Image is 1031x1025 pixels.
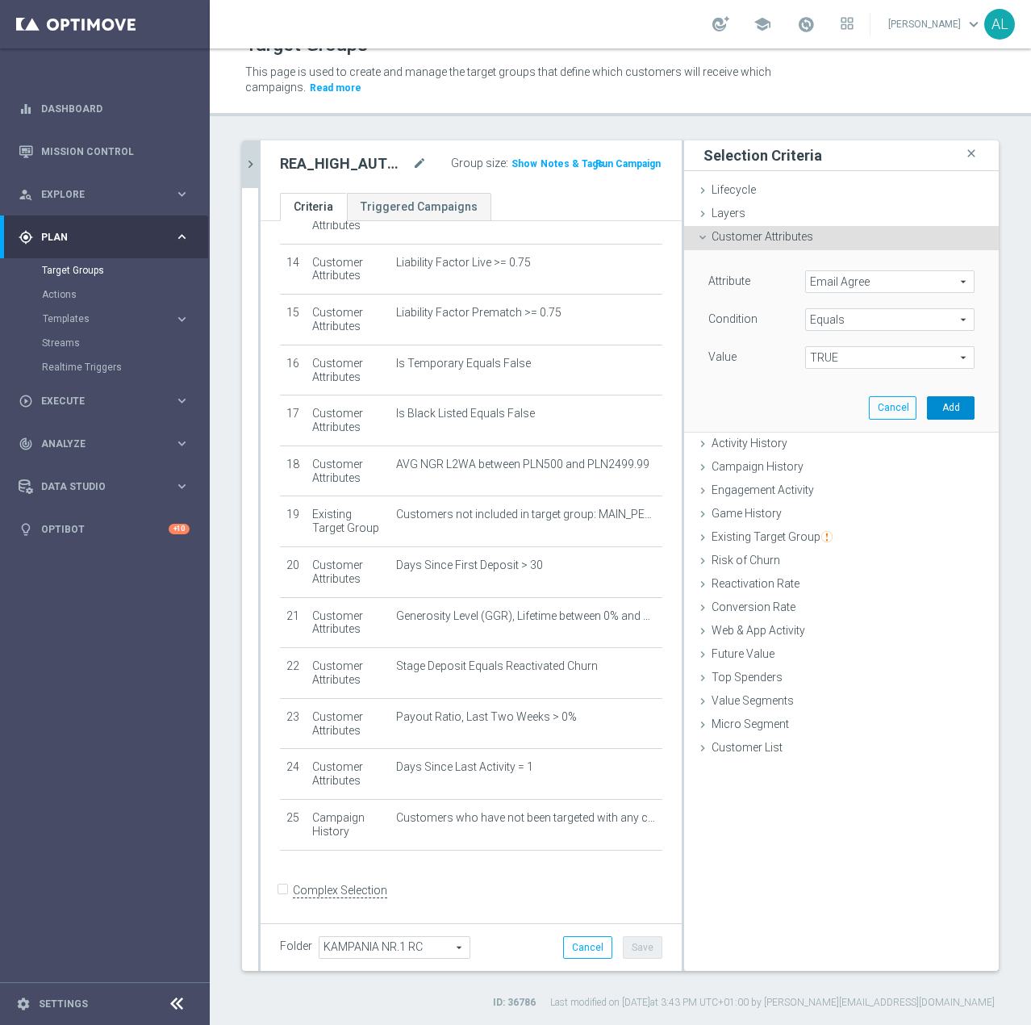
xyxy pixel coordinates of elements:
[451,157,506,170] label: Group size
[43,314,174,324] div: Templates
[280,295,306,345] td: 15
[869,396,916,419] button: Cancel
[306,648,390,699] td: Customer Attributes
[19,437,174,451] div: Analyze
[594,155,662,173] button: Run Campaign
[280,800,306,851] td: 25
[18,480,190,493] div: Data Studio keyboard_arrow_right
[712,717,789,730] span: Micro Segment
[396,811,656,825] span: Customers who have not been targeted with any campaign while a member of one or more of the 8 spe...
[308,79,363,97] button: Read more
[39,999,88,1009] a: Settings
[42,331,208,355] div: Streams
[293,883,387,898] label: Complex Selection
[753,15,771,33] span: school
[18,188,190,201] button: person_search Explore keyboard_arrow_right
[18,231,190,244] button: gps_fixed Plan keyboard_arrow_right
[19,187,174,202] div: Explore
[396,407,535,420] span: Is Black Listed Equals False
[712,741,783,754] span: Customer List
[41,482,174,492] span: Data Studio
[19,394,174,408] div: Execute
[712,671,783,684] span: Top Spenders
[563,936,612,959] button: Cancel
[42,307,208,331] div: Templates
[396,306,561,320] span: Liability Factor Prematch >= 0.75
[18,437,190,450] button: track_changes Analyze keyboard_arrow_right
[19,479,174,494] div: Data Studio
[306,295,390,345] td: Customer Attributes
[712,554,780,567] span: Risk of Churn
[550,996,995,1010] label: Last modified on [DATE] at 3:43 PM UTC+01:00 by [PERSON_NAME][EMAIL_ADDRESS][DOMAIN_NAME]
[19,394,33,408] i: play_circle_outline
[306,446,390,496] td: Customer Attributes
[396,357,531,370] span: Is Temporary Equals False
[19,230,33,245] i: gps_fixed
[493,996,536,1010] label: ID: 36786
[306,395,390,446] td: Customer Attributes
[174,229,190,245] i: keyboard_arrow_right
[623,936,662,959] button: Save
[42,282,208,307] div: Actions
[708,349,737,364] label: Value
[41,439,174,449] span: Analyze
[242,140,258,188] button: chevron_right
[280,597,306,648] td: 21
[396,760,533,774] span: Days Since Last Activity = 1
[712,647,774,660] span: Future Value
[712,530,833,543] span: Existing Target Group
[306,345,390,395] td: Customer Attributes
[280,395,306,446] td: 17
[41,396,174,406] span: Execute
[965,15,983,33] span: keyboard_arrow_down
[42,361,168,374] a: Realtime Triggers
[712,507,782,520] span: Game History
[280,939,312,953] label: Folder
[18,395,190,408] div: play_circle_outline Execute keyboard_arrow_right
[18,102,190,115] button: equalizer Dashboard
[174,312,190,327] i: keyboard_arrow_right
[396,609,656,623] span: Generosity Level (GGR), Lifetime between 0% and 100%
[280,698,306,749] td: 23
[280,749,306,800] td: 24
[42,264,168,277] a: Target Groups
[19,522,33,537] i: lightbulb
[42,258,208,282] div: Target Groups
[396,458,649,471] span: AVG NGR L2WA between PLN500 and PLN2499.99
[42,312,190,325] div: Templates keyboard_arrow_right
[41,190,174,199] span: Explore
[963,143,979,165] i: close
[712,694,794,707] span: Value Segments
[712,460,804,473] span: Campaign History
[18,523,190,536] div: lightbulb Optibot +10
[18,145,190,158] button: Mission Control
[511,158,537,169] span: Show
[19,102,33,116] i: equalizer
[396,659,598,673] span: Stage Deposit Equals Reactivated Churn
[539,155,605,173] button: Notes & Tags
[280,345,306,395] td: 16
[16,997,31,1011] i: settings
[306,749,390,800] td: Customer Attributes
[306,597,390,648] td: Customer Attributes
[927,396,975,419] button: Add
[41,130,190,173] a: Mission Control
[306,244,390,295] td: Customer Attributes
[712,600,795,613] span: Conversion Rate
[243,157,258,172] i: chevron_right
[41,508,169,550] a: Optibot
[306,547,390,598] td: Customer Attributes
[174,436,190,451] i: keyboard_arrow_right
[280,193,347,221] a: Criteria
[43,314,158,324] span: Templates
[41,87,190,130] a: Dashboard
[19,508,190,550] div: Optibot
[712,577,799,590] span: Reactivation Rate
[396,256,531,270] span: Liability Factor Live >= 0.75
[42,337,168,349] a: Streams
[887,12,984,36] a: [PERSON_NAME]keyboard_arrow_down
